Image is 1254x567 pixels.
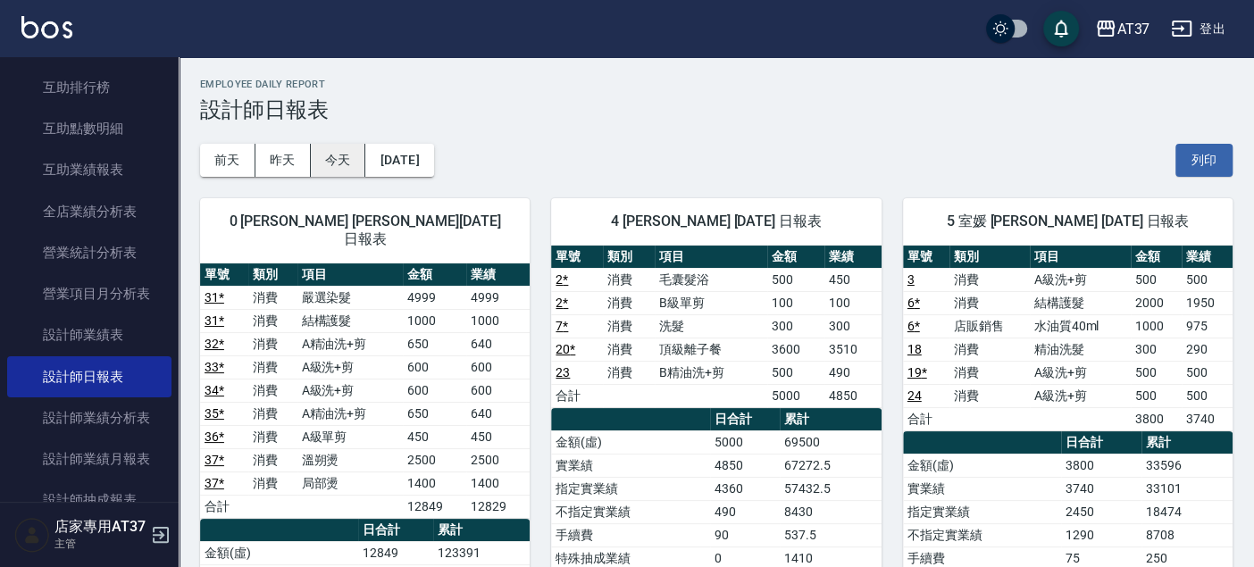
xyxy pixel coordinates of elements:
[1182,291,1233,314] td: 1950
[248,309,297,332] td: 消費
[297,263,403,287] th: 項目
[1182,246,1233,269] th: 業績
[1043,11,1079,46] button: save
[767,314,824,338] td: 300
[255,144,311,177] button: 昨天
[903,500,1061,523] td: 指定實業績
[433,541,530,564] td: 123391
[824,338,882,361] td: 3510
[824,291,882,314] td: 100
[603,314,655,338] td: 消費
[200,263,248,287] th: 單號
[655,314,767,338] td: 洗髮
[466,286,530,309] td: 4999
[1061,523,1141,546] td: 1290
[403,263,466,287] th: 金額
[780,430,882,454] td: 69500
[403,425,466,448] td: 450
[1061,477,1141,500] td: 3740
[903,454,1061,477] td: 金額(虛)
[1030,291,1131,314] td: 結構護髮
[466,332,530,355] td: 640
[1030,246,1131,269] th: 項目
[1131,246,1182,269] th: 金額
[767,291,824,314] td: 100
[1131,407,1182,430] td: 3800
[1131,338,1182,361] td: 300
[1175,144,1233,177] button: 列印
[824,361,882,384] td: 490
[949,246,1030,269] th: 類別
[1030,314,1131,338] td: 水油質40ml
[1141,454,1233,477] td: 33596
[297,309,403,332] td: 結構護髮
[403,495,466,518] td: 12849
[767,268,824,291] td: 500
[767,361,824,384] td: 500
[14,517,50,553] img: Person
[767,384,824,407] td: 5000
[824,268,882,291] td: 450
[1131,314,1182,338] td: 1000
[248,448,297,471] td: 消費
[949,268,1030,291] td: 消費
[7,108,171,149] a: 互助點數明細
[780,500,882,523] td: 8430
[403,471,466,495] td: 1400
[710,500,780,523] td: 490
[551,477,709,500] td: 指定實業績
[21,16,72,38] img: Logo
[7,397,171,438] a: 設計師業績分析表
[466,471,530,495] td: 1400
[1182,314,1233,338] td: 975
[551,246,603,269] th: 單號
[466,495,530,518] td: 12829
[466,263,530,287] th: 業績
[949,384,1030,407] td: 消費
[297,425,403,448] td: A級單剪
[1061,454,1141,477] td: 3800
[466,355,530,379] td: 600
[1182,361,1233,384] td: 500
[907,272,915,287] a: 3
[551,246,881,408] table: a dense table
[248,355,297,379] td: 消費
[297,471,403,495] td: 局部燙
[466,425,530,448] td: 450
[949,338,1030,361] td: 消費
[551,430,709,454] td: 金額(虛)
[824,246,882,269] th: 業績
[655,246,767,269] th: 項目
[603,268,655,291] td: 消費
[1061,431,1141,454] th: 日合計
[655,338,767,361] td: 頂級離子餐
[903,477,1061,500] td: 實業績
[403,332,466,355] td: 650
[7,438,171,479] a: 設計師業績月報表
[7,273,171,314] a: 營業項目月分析表
[248,286,297,309] td: 消費
[297,402,403,425] td: A精油洗+剪
[358,541,433,564] td: 12849
[200,495,248,518] td: 合計
[248,471,297,495] td: 消費
[1131,384,1182,407] td: 500
[248,332,297,355] td: 消費
[297,286,403,309] td: 嚴選染髮
[1131,268,1182,291] td: 500
[1141,431,1233,454] th: 累計
[780,408,882,431] th: 累計
[7,232,171,273] a: 營業統計分析表
[924,213,1211,230] span: 5 室媛 [PERSON_NAME] [DATE] 日報表
[466,448,530,471] td: 2500
[1182,407,1233,430] td: 3740
[1030,338,1131,361] td: 精油洗髮
[1030,268,1131,291] td: A級洗+剪
[1030,384,1131,407] td: A級洗+剪
[710,430,780,454] td: 5000
[297,379,403,402] td: A級洗+剪
[1141,523,1233,546] td: 8708
[311,144,366,177] button: 今天
[403,309,466,332] td: 1000
[780,523,882,546] td: 537.5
